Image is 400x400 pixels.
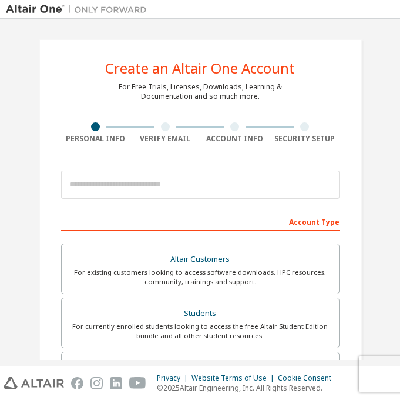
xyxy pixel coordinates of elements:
div: Cookie Consent [278,374,338,383]
div: Privacy [157,374,191,383]
div: For currently enrolled students looking to access the free Altair Student Edition bundle and all ... [69,322,332,341]
img: facebook.svg [71,377,83,389]
div: Website Terms of Use [191,374,278,383]
img: altair_logo.svg [4,377,64,389]
div: Personal Info [61,134,131,144]
div: Students [69,305,332,322]
img: linkedin.svg [110,377,122,389]
div: For existing customers looking to access software downloads, HPC resources, community, trainings ... [69,268,332,286]
div: Altair Customers [69,251,332,268]
img: instagram.svg [90,377,103,389]
p: © 2025 Altair Engineering, Inc. All Rights Reserved. [157,383,338,393]
div: Faculty [69,359,332,376]
div: Account Info [200,134,270,144]
div: Account Type [61,212,340,231]
img: youtube.svg [129,377,146,389]
div: Verify Email [130,134,200,144]
img: Altair One [6,4,153,15]
div: Security Setup [270,134,340,144]
div: Create an Altair One Account [105,61,295,75]
div: For Free Trials, Licenses, Downloads, Learning & Documentation and so much more. [119,82,282,101]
